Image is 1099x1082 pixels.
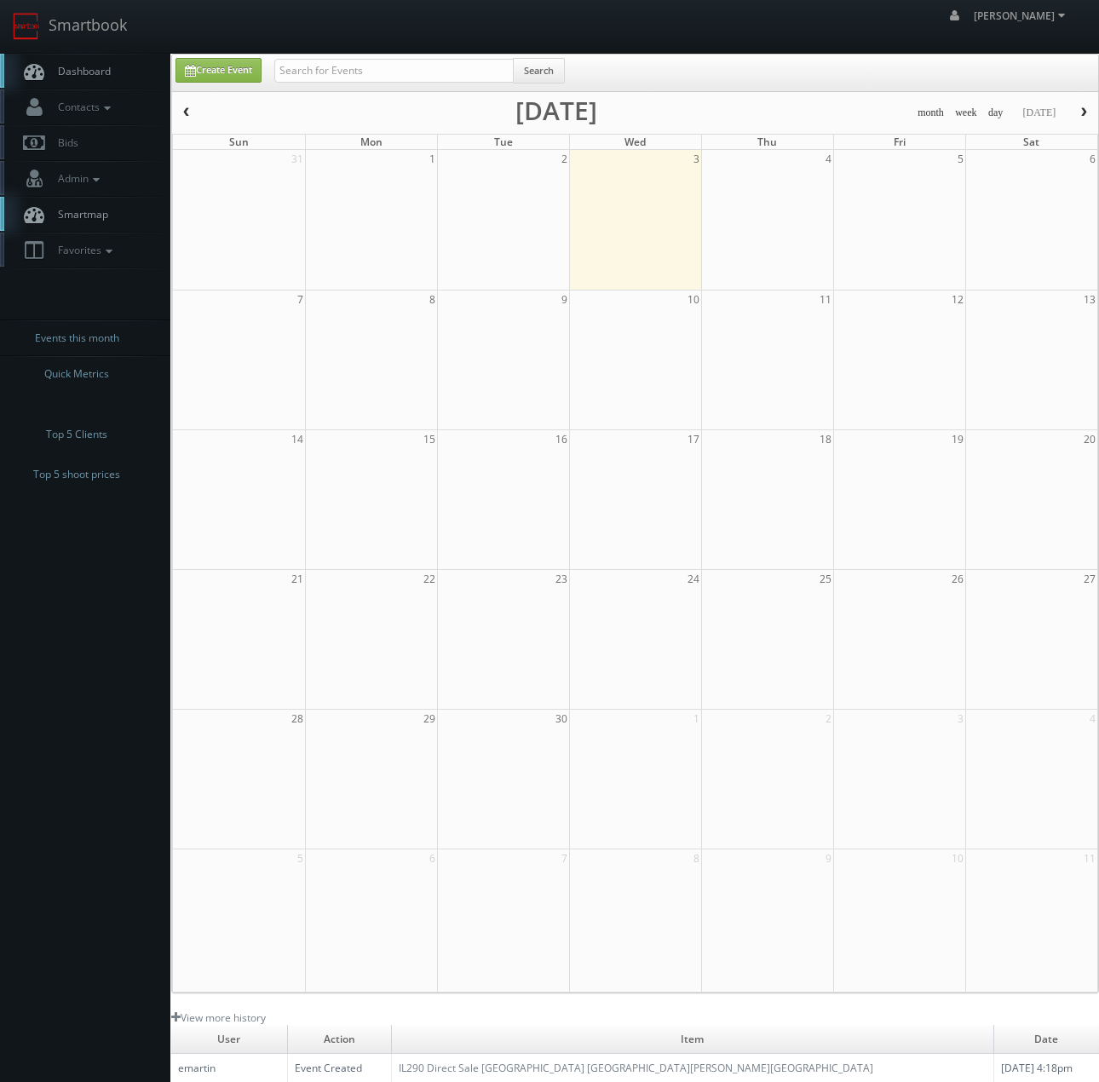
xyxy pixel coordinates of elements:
[49,207,108,222] span: Smartmap
[554,710,569,728] span: 30
[686,430,701,448] span: 17
[399,1061,873,1075] a: IL290 Direct Sale [GEOGRAPHIC_DATA] [GEOGRAPHIC_DATA][PERSON_NAME][GEOGRAPHIC_DATA]
[274,59,514,83] input: Search for Events
[956,150,965,168] span: 5
[46,426,107,443] span: Top 5 Clients
[560,150,569,168] span: 2
[49,171,104,186] span: Admin
[422,570,437,588] span: 22
[290,150,305,168] span: 31
[824,150,833,168] span: 4
[1016,102,1062,124] button: [DATE]
[171,1010,266,1025] a: View more history
[49,100,115,114] span: Contacts
[360,135,383,149] span: Mon
[290,570,305,588] span: 21
[818,291,833,308] span: 11
[428,291,437,308] span: 8
[560,291,569,308] span: 9
[1082,570,1097,588] span: 27
[296,849,305,867] span: 5
[290,710,305,728] span: 28
[1088,150,1097,168] span: 6
[692,849,701,867] span: 8
[171,1025,287,1054] td: User
[824,710,833,728] span: 2
[950,849,965,867] span: 10
[428,849,437,867] span: 6
[1023,135,1039,149] span: Sat
[818,570,833,588] span: 25
[13,13,40,40] img: smartbook-logo.png
[818,430,833,448] span: 18
[49,135,78,150] span: Bids
[950,430,965,448] span: 19
[296,291,305,308] span: 7
[391,1025,993,1054] td: Item
[974,9,1070,23] span: [PERSON_NAME]
[428,150,437,168] span: 1
[44,365,109,383] span: Quick Metrics
[49,243,117,257] span: Favorites
[1082,430,1097,448] span: 20
[515,102,597,119] h2: [DATE]
[49,64,111,78] span: Dashboard
[422,710,437,728] span: 29
[950,291,965,308] span: 12
[1082,849,1097,867] span: 11
[686,291,701,308] span: 10
[982,102,1010,124] button: day
[513,58,565,83] button: Search
[949,102,983,124] button: week
[33,466,120,483] span: Top 5 shoot prices
[287,1025,391,1054] td: Action
[422,430,437,448] span: 15
[494,135,513,149] span: Tue
[560,849,569,867] span: 7
[35,330,119,347] span: Events this month
[824,849,833,867] span: 9
[1088,710,1097,728] span: 4
[993,1025,1099,1054] td: Date
[757,135,777,149] span: Thu
[624,135,646,149] span: Wed
[912,102,950,124] button: month
[229,135,249,149] span: Sun
[692,710,701,728] span: 1
[950,570,965,588] span: 26
[894,135,906,149] span: Fri
[956,710,965,728] span: 3
[686,570,701,588] span: 24
[175,58,262,83] a: Create Event
[554,570,569,588] span: 23
[1082,291,1097,308] span: 13
[290,430,305,448] span: 14
[692,150,701,168] span: 3
[554,430,569,448] span: 16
